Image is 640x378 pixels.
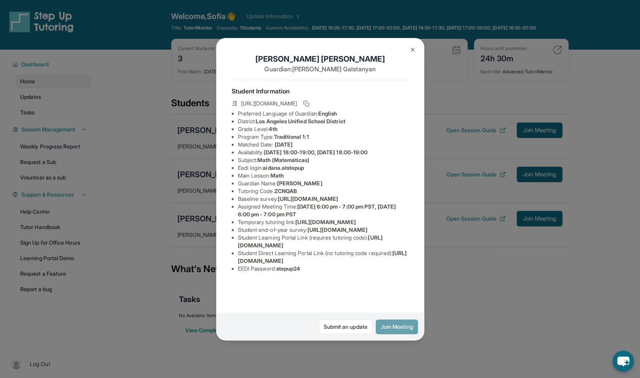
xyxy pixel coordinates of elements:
[238,156,409,164] li: Subject :
[238,187,409,195] li: Tutoring Code :
[238,203,409,218] li: Assigned Meeting Time :
[274,133,309,140] span: Traditional 1:1
[238,133,409,141] li: Program Type:
[276,265,300,272] span: stepup24
[612,350,634,372] button: chat-button
[238,234,409,249] li: Student Learning Portal Link (requires tutoring code) :
[238,141,409,148] li: Matched Date:
[238,226,409,234] li: Student end-of-year survey :
[238,218,409,226] li: Temporary tutoring link :
[232,54,409,64] h1: [PERSON_NAME] [PERSON_NAME]
[295,219,356,225] span: [URL][DOMAIN_NAME]
[409,47,416,53] img: Close Icon
[238,125,409,133] li: Grade Level:
[232,64,409,74] p: Guardian: [PERSON_NAME] Galstanyan
[238,148,409,156] li: Availability:
[238,164,409,172] li: Eedi login :
[263,164,304,171] span: aidana.atstepup
[318,110,337,117] span: English
[270,172,283,179] span: Math
[238,180,409,187] li: Guardian Name :
[307,226,367,233] span: [URL][DOMAIN_NAME]
[238,117,409,125] li: District:
[319,319,373,334] a: Submit an update
[256,118,345,124] span: Los Angeles Unified School District
[274,188,297,194] span: ZCNQAB
[278,195,338,202] span: [URL][DOMAIN_NAME]
[238,110,409,117] li: Preferred Language of Guardian:
[257,157,309,163] span: Math (Matemáticas)
[238,195,409,203] li: Baseline survey :
[238,265,409,273] li: EEDI Password :
[238,203,396,217] span: [DATE] 6:00 pm - 7:00 pm PST, [DATE] 6:00 pm - 7:00 pm PST
[238,249,409,265] li: Student Direct Learning Portal Link (no tutoring code required) :
[302,99,311,108] button: Copy link
[238,172,409,180] li: Main Lesson :
[275,141,293,148] span: [DATE]
[376,319,418,334] button: Join Meeting
[241,100,297,107] span: [URL][DOMAIN_NAME]
[277,180,323,186] span: [PERSON_NAME]
[232,86,409,96] h4: Student Information
[264,149,368,155] span: [DATE] 18:00-19:00, [DATE] 18:00-19:00
[269,126,277,132] span: 4th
